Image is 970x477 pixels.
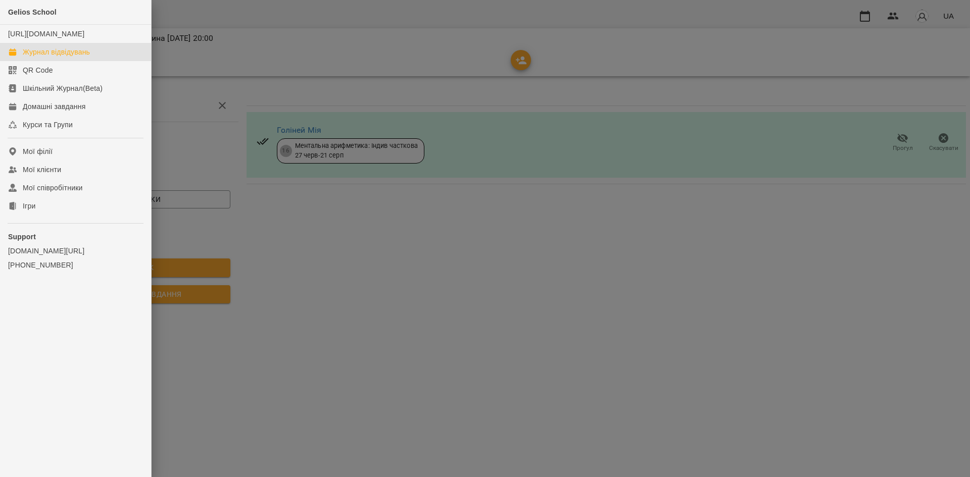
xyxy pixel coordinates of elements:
[8,246,143,256] a: [DOMAIN_NAME][URL]
[23,47,90,57] div: Журнал відвідувань
[23,83,103,93] div: Шкільний Журнал(Beta)
[8,8,57,16] span: Gelios School
[23,120,73,130] div: Курси та Групи
[23,101,85,112] div: Домашні завдання
[8,260,143,270] a: [PHONE_NUMBER]
[23,65,53,75] div: QR Code
[23,201,35,211] div: Ігри
[23,183,83,193] div: Мої співробітники
[23,146,53,156] div: Мої філії
[23,165,61,175] div: Мої клієнти
[8,232,143,242] p: Support
[8,30,84,38] a: [URL][DOMAIN_NAME]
